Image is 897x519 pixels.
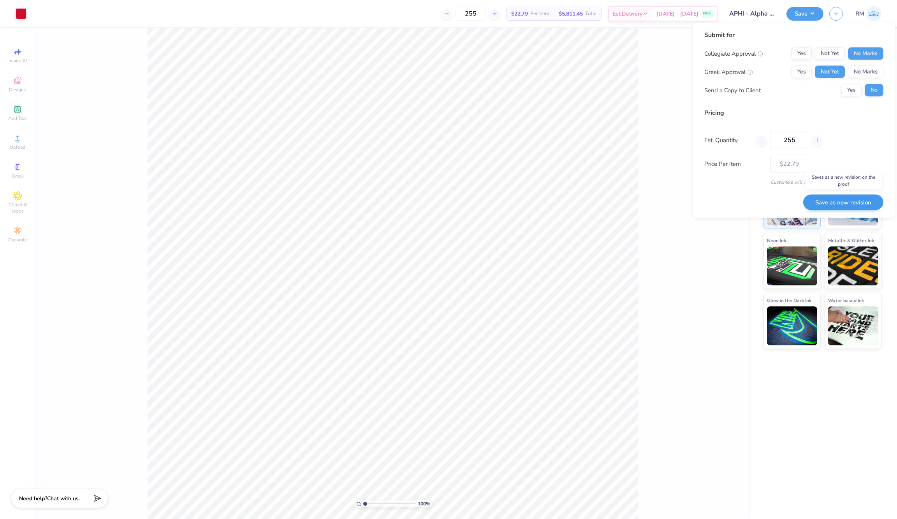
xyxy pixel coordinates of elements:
[828,246,878,285] img: Metallic & Glitter Ink
[723,6,781,21] input: Untitled Design
[456,7,486,21] input: – –
[704,108,883,118] div: Pricing
[704,135,751,144] label: Est. Quantity
[19,495,47,502] strong: Need help?
[791,48,812,60] button: Yes
[828,296,864,304] span: Water based Ink
[9,86,26,93] span: Designs
[866,6,881,21] img: Revati Mahurkar
[704,86,761,95] div: Send a Copy to Client
[559,10,583,18] span: $5,811.45
[704,179,883,186] div: Customers will see this price on HQ.
[703,11,711,16] span: FREE
[511,10,528,18] span: $22.79
[704,49,763,58] div: Collegiate Approval
[848,66,883,78] button: No Marks
[803,194,883,210] button: Save as new revision
[767,236,786,245] span: Neon Ink
[848,48,883,60] button: No Marks
[530,10,549,18] span: Per Item
[767,246,817,285] img: Neon Ink
[828,236,874,245] span: Metallic & Glitter Ink
[828,306,878,345] img: Water based Ink
[815,48,845,60] button: Not Yet
[770,131,808,149] input: – –
[815,66,845,78] button: Not Yet
[767,296,811,304] span: Glow in the Dark Ink
[10,144,25,150] span: Upload
[4,202,31,214] span: Clipart & logos
[585,10,597,18] span: Total
[855,9,864,18] span: RM
[704,67,753,76] div: Greek Approval
[791,66,812,78] button: Yes
[704,159,765,168] label: Price Per Item
[8,237,27,243] span: Decorate
[418,500,430,507] span: 100 %
[613,10,642,18] span: Est. Delivery
[786,7,823,21] button: Save
[841,84,862,97] button: Yes
[12,173,24,179] span: Greek
[865,84,883,97] button: No
[656,10,698,18] span: [DATE] - [DATE]
[767,306,817,345] img: Glow in the Dark Ink
[855,6,881,21] a: RM
[704,30,883,40] div: Submit for
[9,58,27,64] span: Image AI
[805,172,883,190] div: Saves as a new revision on the proof
[8,115,27,121] span: Add Text
[47,495,80,502] span: Chat with us.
